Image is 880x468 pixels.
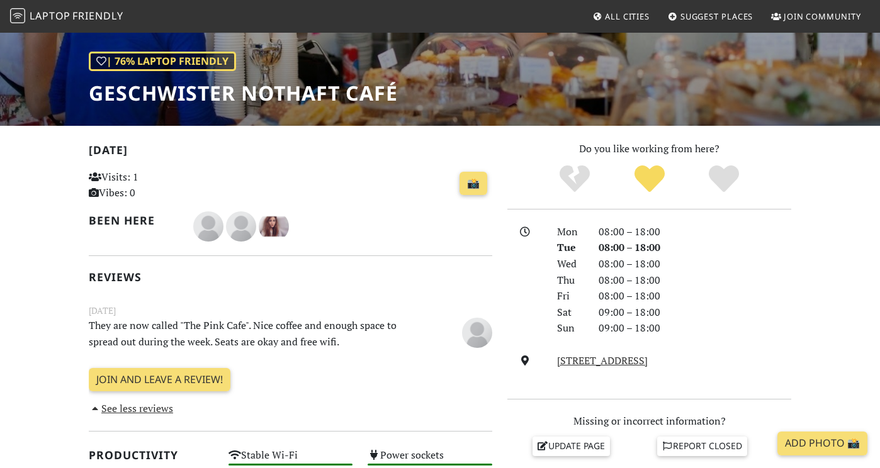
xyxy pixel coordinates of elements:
h2: [DATE] [89,143,492,162]
a: All Cities [587,5,655,28]
a: Join and leave a review! [89,368,230,392]
small: [DATE] [81,304,500,318]
div: 08:00 – 18:00 [591,224,799,240]
a: See less reviews [89,401,173,415]
span: ddsh ddsh [226,218,259,232]
img: 1777-hannah.jpg [259,211,289,242]
span: Tofu [193,218,226,232]
div: Yes [612,164,687,195]
p: They are now called "The Pink Cafe". Nice coffee and enough space to spread out during the week. ... [81,318,430,350]
a: Suggest Places [663,5,759,28]
h2: Productivity [89,448,213,462]
div: Sun [550,320,591,337]
div: 08:00 – 18:00 [591,256,799,272]
a: Update page [533,437,611,455]
div: 08:00 – 18:00 [591,288,799,304]
span: Join Community [784,11,861,22]
img: blank-535327c66bd565773addf3077783bbfce4b00ec00e9fd257753287c682c7fa38.png [462,318,492,348]
p: Do you like working from here? [507,141,791,157]
span: Suggest Places [680,11,753,22]
h1: Geschwister Nothaft Café [89,81,398,105]
a: Join Community [766,5,866,28]
div: Thu [550,272,591,289]
div: 09:00 – 18:00 [591,320,799,337]
div: Wed [550,256,591,272]
img: blank-535327c66bd565773addf3077783bbfce4b00ec00e9fd257753287c682c7fa38.png [226,211,256,242]
div: 08:00 – 18:00 [591,240,799,256]
div: Tue [550,240,591,256]
h2: Been here [89,214,178,227]
span: Laptop [30,9,71,23]
div: No [537,164,612,195]
span: Hannah Stewart [259,218,289,232]
h2: Reviews [89,270,492,284]
a: [STREET_ADDRESS] [557,354,648,367]
div: Sat [550,304,591,321]
img: blank-535327c66bd565773addf3077783bbfce4b00ec00e9fd257753287c682c7fa38.png [193,211,223,242]
span: Friendly [72,9,123,23]
div: Definitely! [687,164,762,195]
p: Missing or incorrect information? [507,413,791,430]
img: LaptopFriendly [10,8,25,23]
a: 📸 [460,172,487,196]
p: Visits: 1 Vibes: 0 [89,169,213,201]
a: LaptopFriendly LaptopFriendly [10,6,123,28]
span: All Cities [605,11,650,22]
a: Report closed [657,437,748,455]
div: 09:00 – 18:00 [591,304,799,321]
span: Tofu [462,325,492,338]
div: Fri [550,288,591,304]
div: Mon [550,224,591,240]
div: | 76% Laptop Friendly [89,52,236,72]
div: 08:00 – 18:00 [591,272,799,289]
